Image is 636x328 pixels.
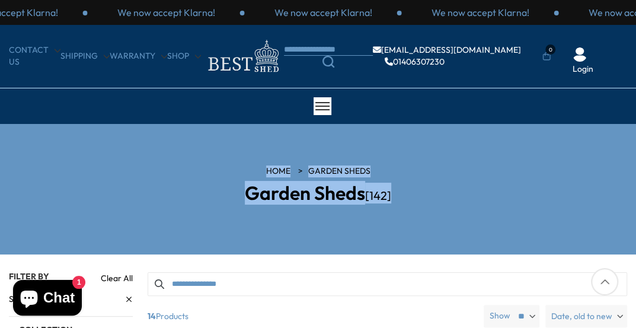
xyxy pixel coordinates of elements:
a: Clear All [101,272,133,284]
a: HOME [266,165,290,177]
a: Search [284,56,373,68]
p: We now accept Klarna! [432,6,529,19]
a: Warranty [110,50,167,62]
span: 0 [545,44,555,55]
a: [EMAIL_ADDRESS][DOMAIN_NAME] [373,46,521,54]
div: 2 / 3 [245,6,402,19]
span: Filter By [9,271,49,282]
a: Login [573,63,593,75]
span: Date, old to new [551,305,612,327]
img: User Icon [573,47,587,62]
input: Search products [148,272,627,296]
a: Shipping [60,50,110,62]
div: 1 / 3 [88,6,245,19]
p: We now accept Klarna! [117,6,215,19]
span: Size [9,293,28,305]
img: logo [201,37,284,75]
h2: Garden Sheds [168,183,468,203]
label: Show [490,310,510,322]
a: Garden Sheds [308,165,370,177]
label: Date, old to new [545,305,627,327]
a: 01406307230 [385,58,445,66]
span: Products [143,305,479,327]
div: 3 / 3 [402,6,559,19]
a: Shop [167,50,201,62]
a: 0 [542,50,551,62]
b: 14 [148,305,156,327]
a: CONTACT US [9,44,60,68]
span: [142] [365,188,391,203]
inbox-online-store-chat: Shopify online store chat [9,280,85,319]
p: We now accept Klarna! [274,6,372,19]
